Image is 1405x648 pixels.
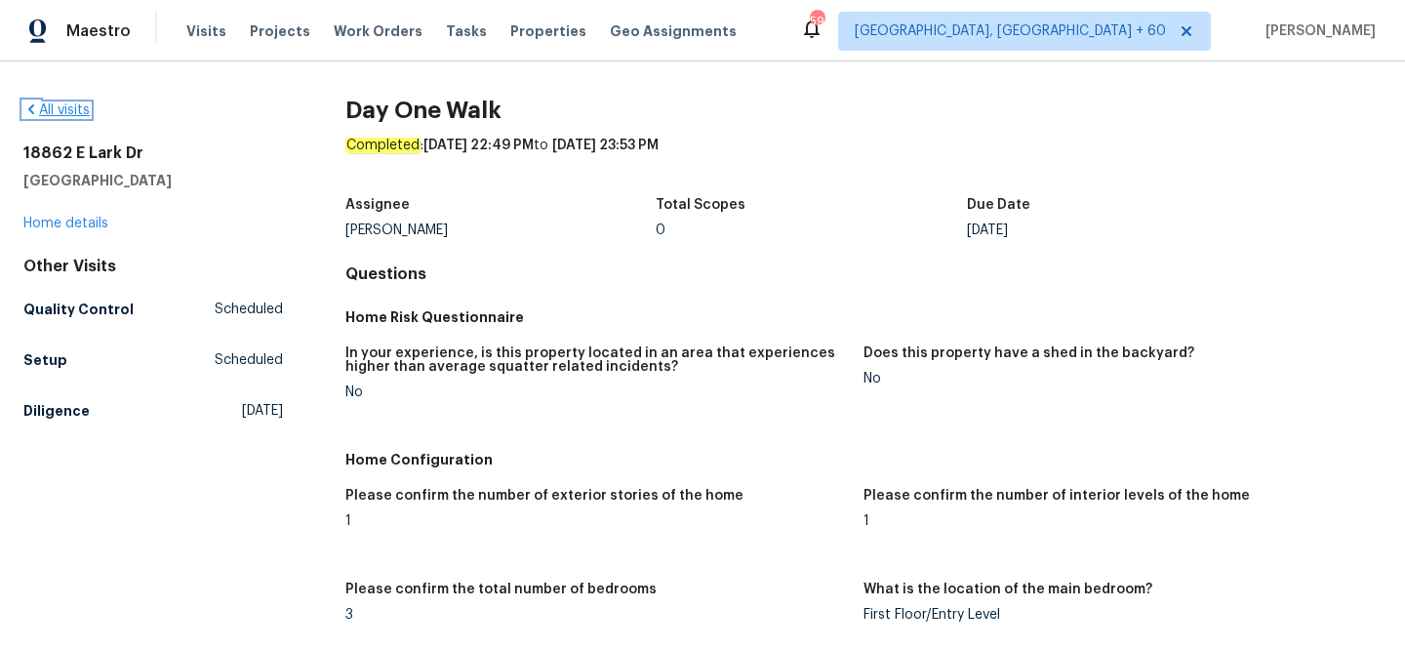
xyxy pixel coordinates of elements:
a: Quality ControlScheduled [23,292,283,327]
div: [DATE] [967,223,1278,237]
div: First Floor/Entry Level [863,608,1366,622]
span: [DATE] 23:53 PM [552,139,659,152]
span: Visits [186,21,226,41]
span: Properties [510,21,586,41]
div: 0 [656,223,967,237]
div: 1 [345,514,848,528]
span: Scheduled [215,300,283,319]
h5: In your experience, is this property located in an area that experiences higher than average squa... [345,346,848,374]
h5: Due Date [967,198,1030,212]
div: 593 [810,12,823,31]
h5: Please confirm the number of exterior stories of the home [345,489,743,503]
h5: What is the location of the main bedroom? [863,583,1152,596]
div: No [863,372,1366,385]
a: Home details [23,217,108,230]
span: [DATE] [242,401,283,421]
div: No [345,385,848,399]
span: Work Orders [334,21,422,41]
a: SetupScheduled [23,343,283,378]
h4: Questions [345,264,1382,284]
h5: Total Scopes [656,198,745,212]
span: Geo Assignments [610,21,737,41]
span: Projects [250,21,310,41]
h5: Assignee [345,198,410,212]
h5: Does this property have a shed in the backyard? [863,346,1194,360]
h2: 18862 E Lark Dr [23,143,283,163]
div: : to [345,136,1382,186]
em: Completed [345,138,421,153]
span: Scheduled [215,350,283,370]
span: [GEOGRAPHIC_DATA], [GEOGRAPHIC_DATA] + 60 [855,21,1166,41]
h5: Home Risk Questionnaire [345,307,1382,327]
span: [PERSON_NAME] [1258,21,1376,41]
span: Maestro [66,21,131,41]
span: Tasks [446,24,487,38]
div: 3 [345,608,848,622]
h5: [GEOGRAPHIC_DATA] [23,171,283,190]
a: Diligence[DATE] [23,393,283,428]
h2: Day One Walk [345,101,1382,120]
h5: Diligence [23,401,90,421]
h5: Please confirm the number of interior levels of the home [863,489,1250,503]
h5: Home Configuration [345,450,1382,469]
div: 1 [863,514,1366,528]
a: All visits [23,103,90,117]
h5: Please confirm the total number of bedrooms [345,583,657,596]
span: [DATE] 22:49 PM [423,139,534,152]
h5: Quality Control [23,300,134,319]
div: [PERSON_NAME] [345,223,657,237]
h5: Setup [23,350,67,370]
div: Other Visits [23,257,283,276]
